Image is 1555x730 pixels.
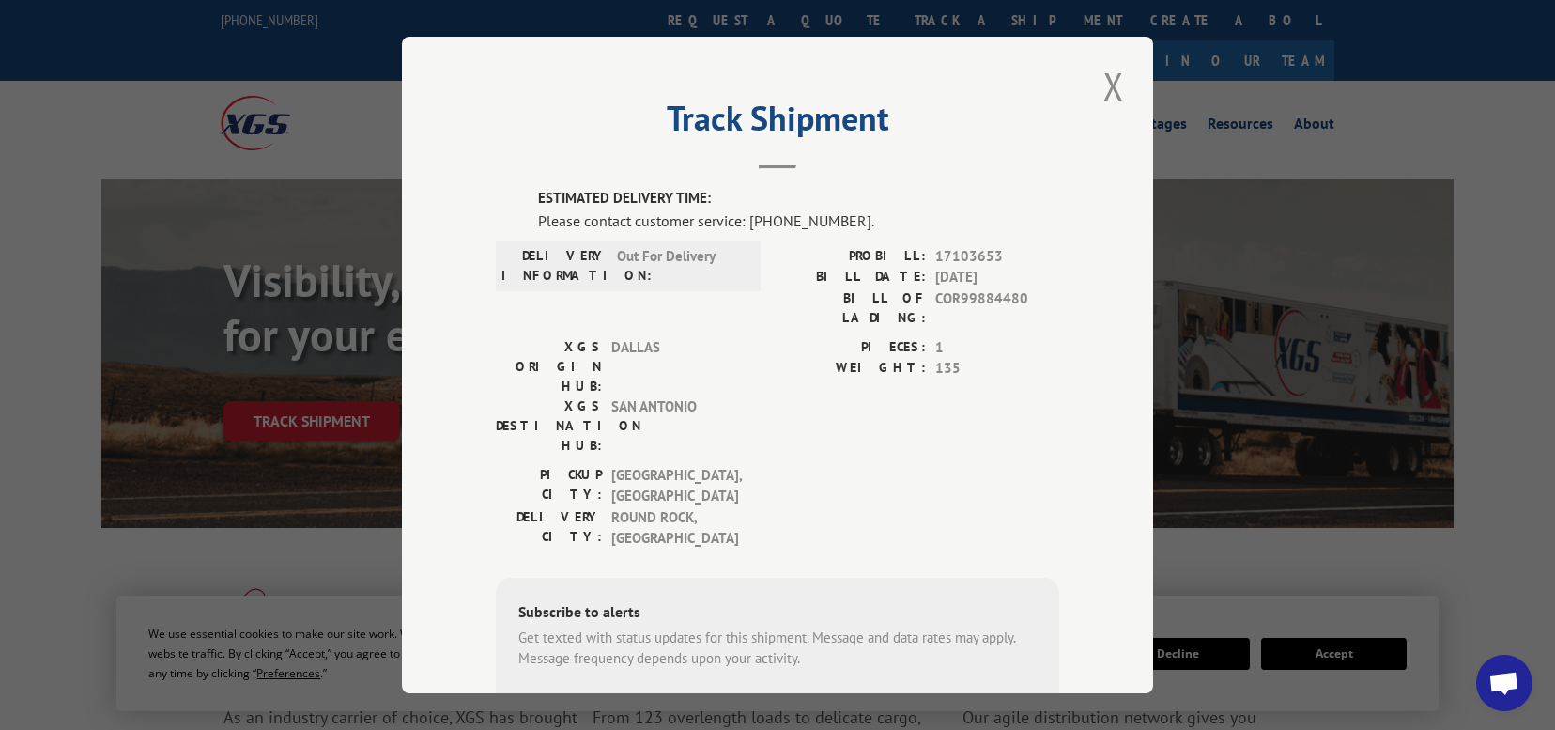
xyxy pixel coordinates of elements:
button: Close modal [1098,60,1130,112]
span: 17103653 [935,245,1059,267]
a: Open chat [1476,655,1532,711]
label: PIECES: [777,336,926,358]
span: SAN ANTONIO [611,396,738,455]
span: ROUND ROCK , [GEOGRAPHIC_DATA] [611,506,738,549]
label: BILL OF LADING: [777,287,926,327]
label: XGS ORIGIN HUB: [496,336,602,396]
span: [DATE] [935,267,1059,288]
label: DELIVERY INFORMATION: [501,245,608,285]
label: PICKUP CITY: [496,464,602,506]
span: 1 [935,336,1059,358]
span: [GEOGRAPHIC_DATA] , [GEOGRAPHIC_DATA] [611,464,738,506]
span: DALLAS [611,336,738,396]
span: COR99884480 [935,287,1059,327]
label: WEIGHT: [777,358,926,380]
label: ESTIMATED DELIVERY TIME: [538,188,1059,210]
label: XGS DESTINATION HUB: [496,396,602,455]
div: Get texted with status updates for this shipment. Message and data rates may apply. Message frequ... [518,627,1037,669]
span: Out For Delivery [617,245,744,285]
div: Subscribe to alerts [518,599,1037,627]
label: PROBILL: [777,245,926,267]
h2: Track Shipment [496,105,1059,141]
div: Please contact customer service: [PHONE_NUMBER]. [538,209,1059,231]
label: BILL DATE: [777,267,926,288]
span: 135 [935,358,1059,380]
label: DELIVERY CITY: [496,506,602,549]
